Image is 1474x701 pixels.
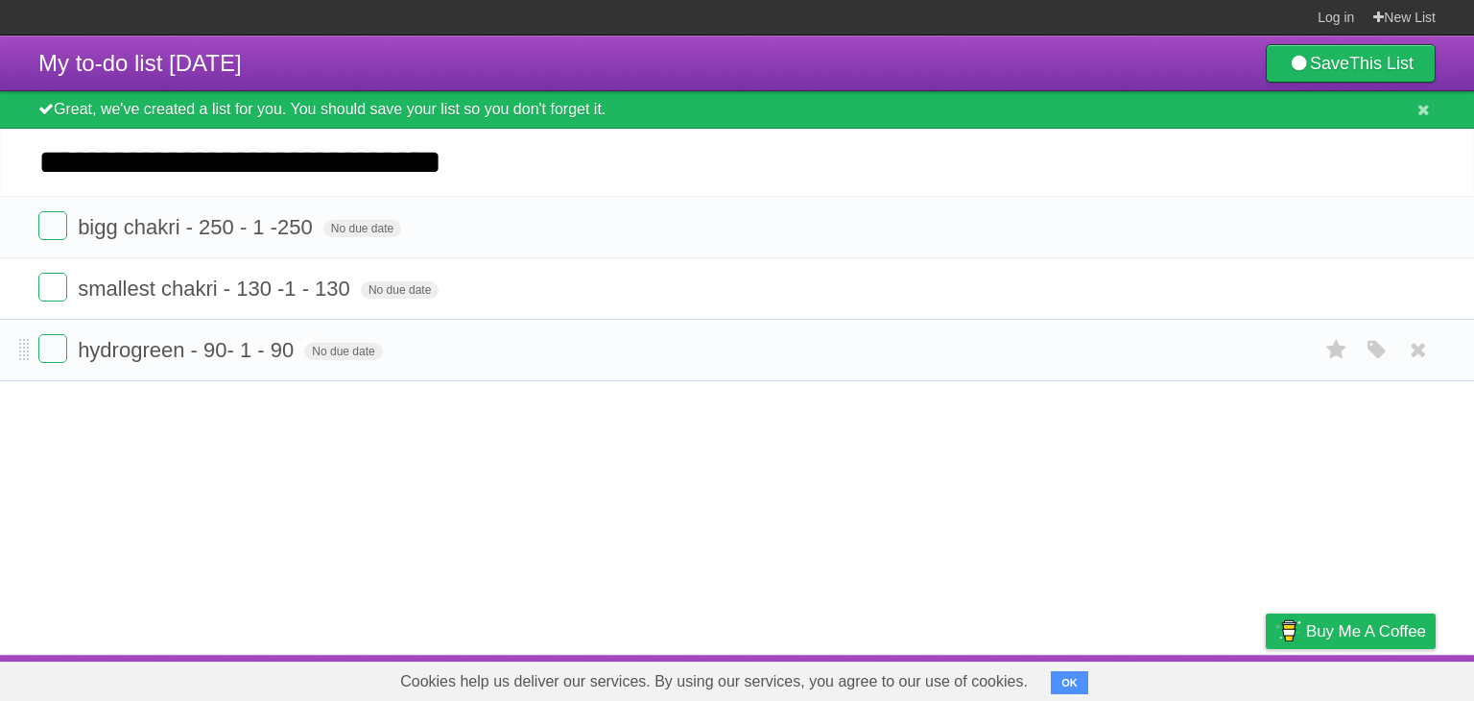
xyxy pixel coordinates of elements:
[323,220,401,237] span: No due date
[78,338,298,362] span: hydrogreen - 90- 1 - 90
[78,215,318,239] span: bigg chakri - 250 - 1 -250
[304,343,382,360] span: No due date
[38,273,67,302] label: Done
[1176,660,1218,696] a: Terms
[1315,660,1436,696] a: Suggest a feature
[1051,671,1088,694] button: OK
[361,281,439,299] span: No due date
[1074,660,1152,696] a: Developers
[78,277,355,301] span: smallest chakri - 130 -1 - 130
[1306,615,1426,648] span: Buy me a coffee
[381,663,1047,701] span: Cookies help us deliver our services. By using our services, you agree to our use of cookies.
[1266,614,1436,649] a: Buy me a coffee
[38,211,67,240] label: Done
[1349,54,1414,73] b: This List
[38,334,67,363] label: Done
[1319,334,1355,366] label: Star task
[1241,660,1291,696] a: Privacy
[1266,44,1436,83] a: SaveThis List
[1010,660,1051,696] a: About
[38,50,242,76] span: My to-do list [DATE]
[1275,615,1301,647] img: Buy me a coffee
